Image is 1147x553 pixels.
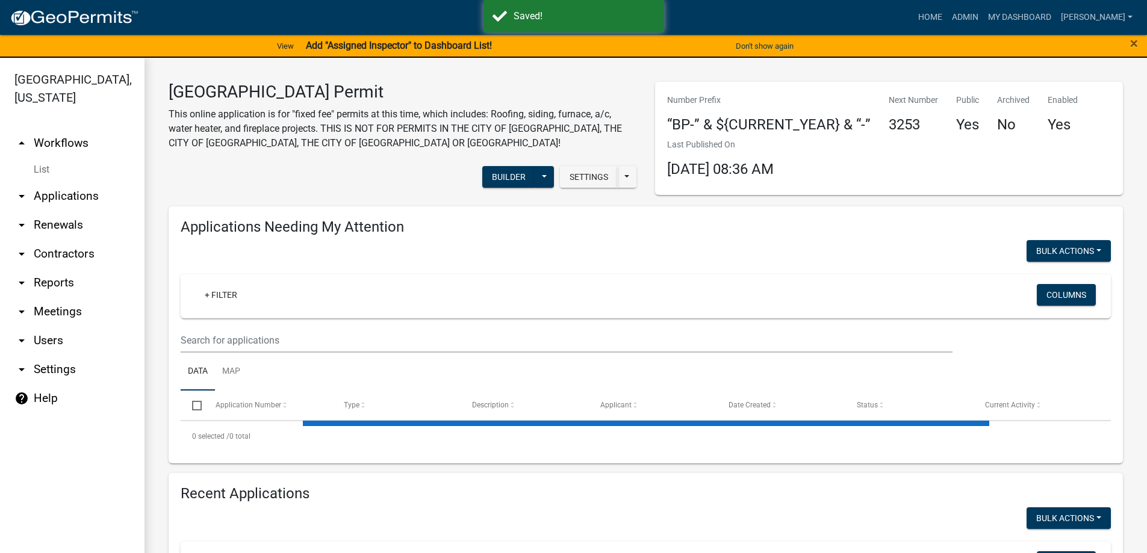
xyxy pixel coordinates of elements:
[14,247,29,261] i: arrow_drop_down
[985,401,1035,409] span: Current Activity
[272,36,299,56] a: View
[589,391,717,419] datatable-header-cell: Applicant
[216,401,281,409] span: Application Number
[889,94,938,107] p: Next Number
[344,401,359,409] span: Type
[1037,284,1096,306] button: Columns
[667,116,871,134] h4: “BP-” & ${CURRENT_YEAR} & “-”
[947,6,983,29] a: Admin
[14,391,29,406] i: help
[731,36,798,56] button: Don't show again
[729,401,771,409] span: Date Created
[974,391,1102,419] datatable-header-cell: Current Activity
[169,107,637,150] p: This online application is for "fixed fee" permits at this time, which includes: Roofing, siding,...
[997,94,1030,107] p: Archived
[14,189,29,203] i: arrow_drop_down
[195,284,247,306] a: + Filter
[181,485,1111,502] h4: Recent Applications
[14,218,29,232] i: arrow_drop_down
[169,82,637,102] h3: [GEOGRAPHIC_DATA] Permit
[600,401,632,409] span: Applicant
[181,421,1111,451] div: 0 total
[845,391,974,419] datatable-header-cell: Status
[560,166,618,188] button: Settings
[192,432,229,440] span: 0 selected /
[181,391,204,419] datatable-header-cell: Select
[956,116,979,134] h4: Yes
[717,391,845,419] datatable-header-cell: Date Created
[181,218,1111,236] h4: Applications Needing My Attention
[306,40,492,51] strong: Add "Assigned Inspector" to Dashboard List!
[983,6,1056,29] a: My Dashboard
[913,6,947,29] a: Home
[14,276,29,290] i: arrow_drop_down
[667,94,871,107] p: Number Prefix
[181,328,953,353] input: Search for applications
[204,391,332,419] datatable-header-cell: Application Number
[1056,6,1137,29] a: [PERSON_NAME]
[482,166,535,188] button: Builder
[215,353,247,391] a: Map
[1130,35,1138,52] span: ×
[667,161,774,178] span: [DATE] 08:36 AM
[461,391,589,419] datatable-header-cell: Description
[181,353,215,391] a: Data
[14,362,29,377] i: arrow_drop_down
[472,401,509,409] span: Description
[997,116,1030,134] h4: No
[14,136,29,150] i: arrow_drop_up
[1048,94,1078,107] p: Enabled
[889,116,938,134] h4: 3253
[1027,507,1111,529] button: Bulk Actions
[857,401,878,409] span: Status
[1027,240,1111,262] button: Bulk Actions
[1130,36,1138,51] button: Close
[1048,116,1078,134] h4: Yes
[667,138,774,151] p: Last Published On
[14,333,29,348] i: arrow_drop_down
[956,94,979,107] p: Public
[514,9,655,23] div: Saved!
[14,304,29,319] i: arrow_drop_down
[332,391,460,419] datatable-header-cell: Type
